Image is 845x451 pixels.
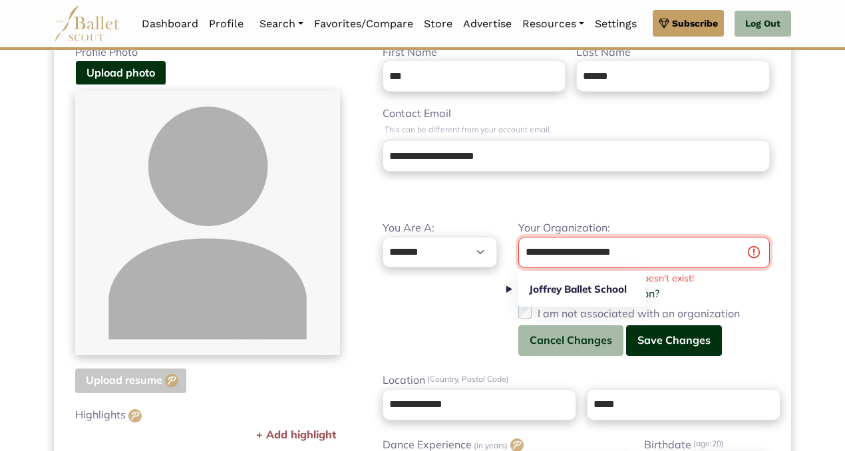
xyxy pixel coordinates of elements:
button: Cancel Changes [518,325,623,357]
button: Save Changes [626,325,722,357]
a: Resources [517,10,590,38]
label: Your Organization: [518,220,770,237]
span: 20 [712,438,721,448]
strong: Joffrey Ballet School [529,283,627,295]
label: Contact Email [383,105,770,122]
a: Advertise [458,10,517,38]
label: Last Name [576,44,770,61]
span: Subscribe [672,16,718,31]
button: + Add highlight [252,426,340,444]
a: Favorites/Compare [309,10,419,38]
span: (Country, Postal Code) [425,372,509,389]
a: Search [254,10,309,38]
label: Profile Photo [75,44,340,61]
label: You Are A: [383,220,498,237]
label: First Name [383,44,566,61]
img: dummy_profile_pic.jpg [75,90,340,355]
a: Profile [204,10,249,38]
a: Log Out [735,11,791,37]
a: Dashboard [136,10,204,38]
span: (in years) [472,440,508,450]
label: Highlights [75,406,340,426]
button: Upload photo [75,61,166,85]
a: Settings [590,10,642,38]
p: This can be different from your account email. [383,122,770,138]
a: Subscribe [653,10,724,37]
label: I am not associated with an organization [538,303,740,324]
img: gem.svg [659,16,669,31]
a: Store [419,10,458,38]
button: Upload resume [75,369,186,393]
label: Location [372,372,780,389]
div: Looks like that organization doesn't exist! [518,271,770,285]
